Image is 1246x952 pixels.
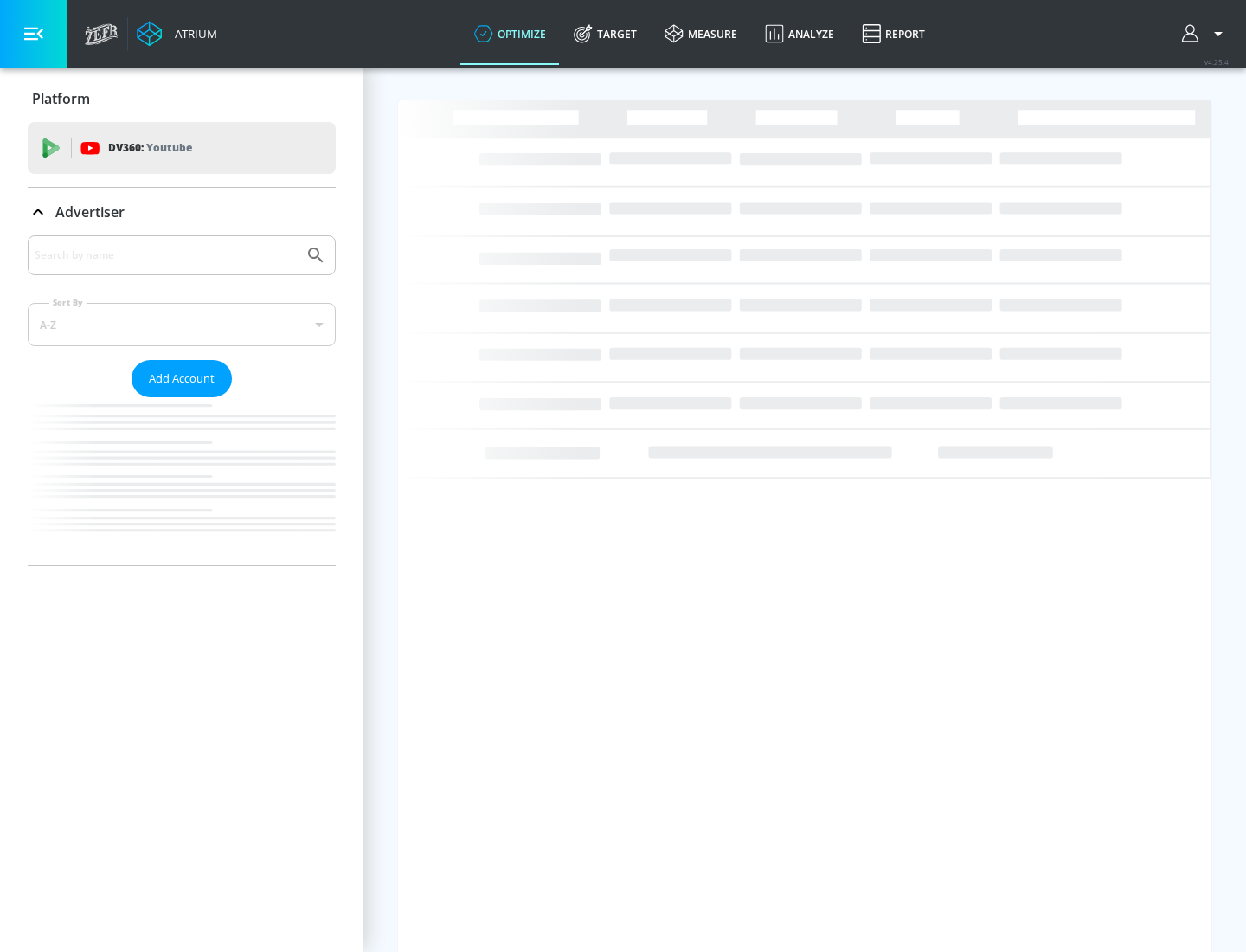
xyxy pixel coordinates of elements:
a: measure [651,3,751,65]
span: Add Account [149,369,215,389]
a: Target [560,3,651,65]
a: Atrium [137,21,217,47]
span: v 4.25.4 [1204,57,1229,67]
a: Report [848,3,939,65]
p: Youtube [146,138,192,157]
div: A-Z [28,303,336,346]
div: DV360: Youtube [28,122,336,174]
p: Advertiser [55,203,125,222]
p: Platform [32,89,90,108]
label: Sort By [49,297,87,308]
div: Advertiser [28,188,336,236]
input: Search by name [35,244,297,267]
a: Analyze [751,3,848,65]
nav: list of Advertiser [28,397,336,565]
div: Platform [28,74,336,123]
p: DV360: [108,138,192,158]
div: Advertiser [28,235,336,565]
button: Add Account [132,360,232,397]
div: Atrium [168,26,217,42]
a: optimize [460,3,560,65]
